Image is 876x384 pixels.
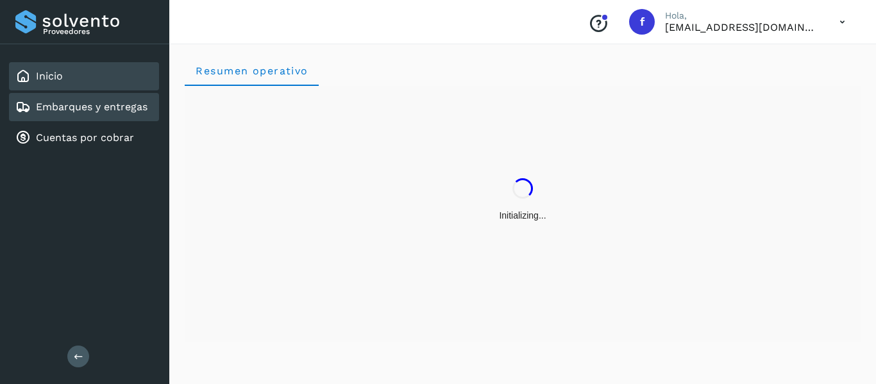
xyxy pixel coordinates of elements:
[9,124,159,152] div: Cuentas por cobrar
[43,27,154,36] p: Proveedores
[36,70,63,82] a: Inicio
[665,21,819,33] p: finanzastransportesperez@gmail.com
[665,10,819,21] p: Hola,
[9,62,159,90] div: Inicio
[9,93,159,121] div: Embarques y entregas
[36,131,134,144] a: Cuentas por cobrar
[195,65,308,77] span: Resumen operativo
[36,101,147,113] a: Embarques y entregas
